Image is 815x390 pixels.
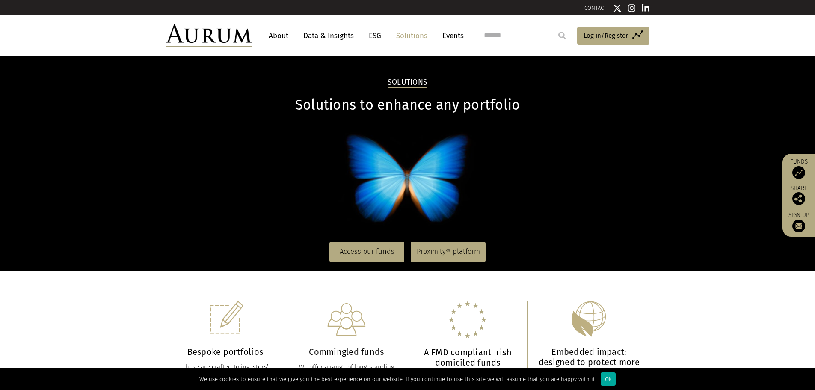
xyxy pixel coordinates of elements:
[584,5,607,11] a: CONTACT
[296,347,397,357] h3: Commingled funds
[417,347,519,368] h3: AIFMD compliant Irish domiciled funds
[538,347,640,378] h3: Embedded impact: designed to protect more than capital
[601,372,616,386] div: Ok
[787,158,811,179] a: Funds
[577,27,649,45] a: Log in/Register
[438,28,464,44] a: Events
[554,27,571,44] input: Submit
[264,28,293,44] a: About
[792,166,805,179] img: Access Funds
[628,4,636,12] img: Instagram icon
[411,242,486,262] a: Proximity® platform
[613,4,622,12] img: Twitter icon
[584,30,628,41] span: Log in/Register
[642,4,649,12] img: Linkedin icon
[299,28,358,44] a: Data & Insights
[792,220,805,232] img: Sign up to our newsletter
[175,347,276,357] h3: Bespoke portfolios
[329,242,404,262] a: Access our funds
[787,185,811,205] div: Share
[792,192,805,205] img: Share this post
[365,28,385,44] a: ESG
[166,97,649,113] h1: Solutions to enhance any portfolio
[388,78,427,88] h2: Solutions
[166,24,252,47] img: Aurum
[787,211,811,232] a: Sign up
[392,28,432,44] a: Solutions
